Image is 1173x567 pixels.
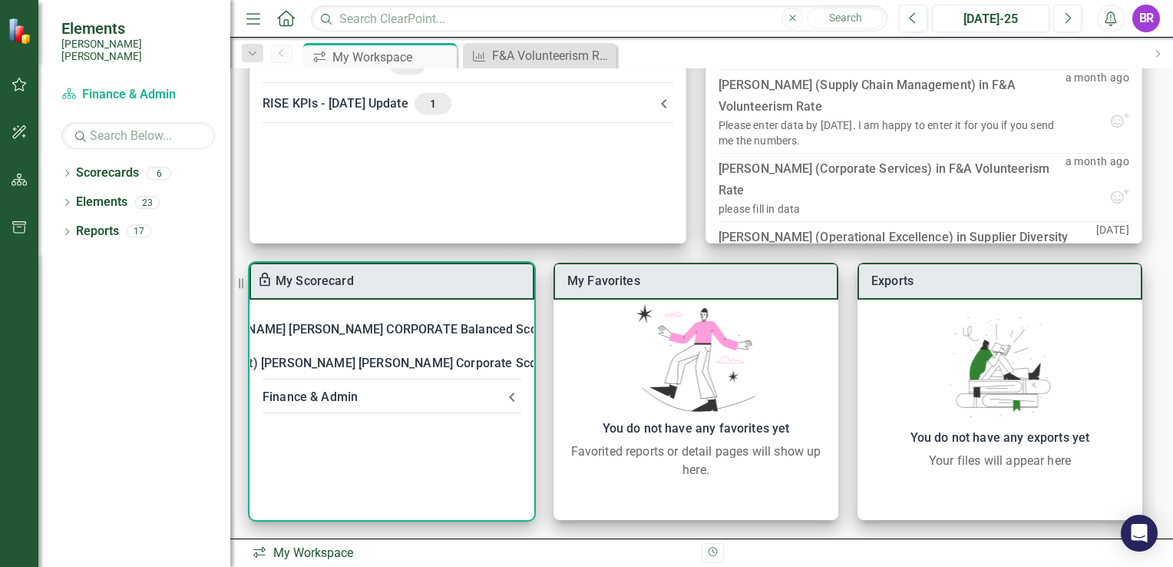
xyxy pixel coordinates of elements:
div: 2024 (Pilot) [PERSON_NAME] [PERSON_NAME] Corporate Scorecard [250,346,534,380]
div: Please enter data by [DATE]. I am happy to enter it for you if you send me the numbers. [719,118,1066,148]
div: My Workspace [332,48,453,67]
div: [PERSON_NAME] (Supply Chain Management) in [719,75,1066,118]
div: 2024 (Pilot) [PERSON_NAME] [PERSON_NAME] Corporate Scorecard [192,353,573,374]
a: My Favorites [567,274,640,288]
button: [DATE]-25 [932,5,1049,32]
input: Search ClearPoint... [311,5,887,32]
span: 1 [421,97,445,111]
div: Your files will appear here [865,452,1135,470]
div: please fill in data [719,201,800,217]
div: You do not have any exports yet [865,427,1135,449]
div: [PERSON_NAME] [PERSON_NAME] CORPORATE Balanced Scorecard [250,313,534,346]
a: F&A Volunteerism Rate [467,46,613,65]
div: My Workspace [252,545,690,562]
button: Search [807,8,884,29]
div: You do not have any favorites yet [561,418,831,439]
div: [DATE]-25 [937,10,1044,28]
div: [PERSON_NAME] (Operational Excellence) in [719,227,1096,270]
img: ClearPoint Strategy [7,16,35,45]
a: Elements [76,194,127,211]
div: Finance & Admin [250,380,534,414]
p: [DATE] [1096,222,1129,271]
p: a month ago [1066,70,1129,111]
a: My Scorecard [276,274,354,288]
input: Search Below... [61,122,215,149]
span: Elements [61,19,215,38]
div: 6 [147,167,171,180]
div: RISE KPIs - [DATE] Update [263,93,655,114]
div: Finance & Admin [263,386,503,408]
div: [PERSON_NAME] (Corporate Services) in [719,158,1066,201]
div: RISE KPIs - [DATE] Update1 [250,84,686,124]
a: Finance & Admin [61,86,215,104]
div: F&A Volunteerism Rate [492,46,613,65]
div: Favorited reports or detail pages will show up here. [561,443,831,479]
div: 17 [127,225,151,238]
div: 23 [135,196,160,209]
div: To enable drag & drop and resizing, please duplicate this workspace from “Manage Workspaces” [257,272,276,290]
p: a month ago [1066,154,1129,187]
a: Scorecards [76,164,139,182]
small: [PERSON_NAME] [PERSON_NAME] [61,38,215,63]
span: Search [829,12,862,24]
div: [PERSON_NAME] [PERSON_NAME] CORPORATE Balanced Scorecard [191,319,573,340]
button: BR [1132,5,1160,32]
a: Exports [871,274,914,288]
a: Reports [76,223,119,240]
div: Open Intercom Messenger [1121,515,1158,552]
